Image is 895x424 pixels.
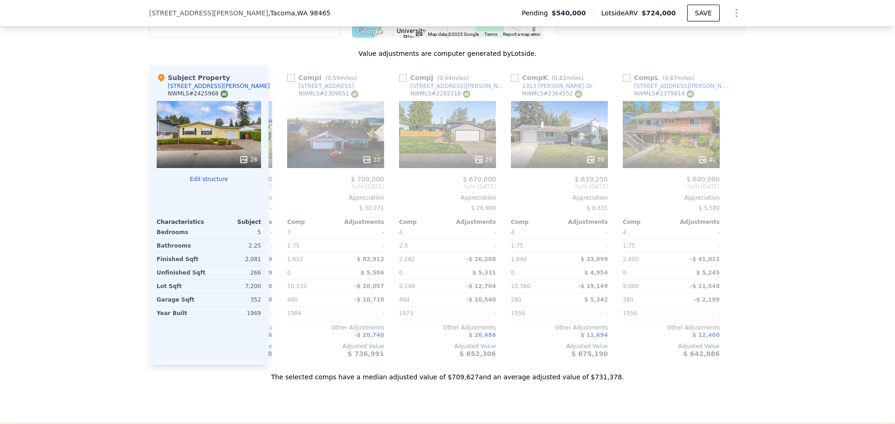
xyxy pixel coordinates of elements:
[578,283,608,289] span: -$ 19,149
[447,218,496,226] div: Adjustments
[690,283,720,289] span: -$ 11,548
[634,82,731,90] div: [STREET_ADDRESS][PERSON_NAME]
[287,229,291,236] span: 3
[586,155,604,164] div: 39
[399,229,403,236] span: 4
[585,269,608,276] span: $ 4,954
[157,253,207,266] div: Finished Sqft
[511,183,608,190] span: Sold [DATE]
[399,283,415,289] span: 9,148
[561,307,608,320] div: -
[351,90,358,98] img: NWMLS Logo
[428,32,479,37] span: Map data ©2025 Google
[439,75,452,81] span: 0.44
[696,269,720,276] span: $ 5,245
[157,73,230,82] div: Subject Property
[399,73,473,82] div: Comp J
[287,269,291,276] span: 0
[220,90,228,98] img: NWMLS Logo
[623,82,731,90] a: [STREET_ADDRESS][PERSON_NAME]
[673,307,720,320] div: -
[157,307,207,320] div: Year Built
[561,239,608,252] div: -
[149,365,746,382] div: The selected comps have a median adjusted value of $709,627 and an average adjusted value of $731...
[211,239,261,252] div: 2.25
[580,256,608,262] span: $ 33,099
[287,296,298,303] span: 480
[463,175,496,183] span: $ 670,000
[623,343,720,350] div: Adjusted Value
[322,75,361,81] span: ( miles)
[548,75,587,81] span: ( miles)
[399,82,507,90] a: [STREET_ADDRESS][PERSON_NAME]
[287,256,303,262] span: 1,612
[665,75,677,81] span: 0.67
[694,296,720,303] span: -$ 2,199
[623,183,720,190] span: Sold [DATE]
[471,205,496,211] span: $ 26,909
[673,239,720,252] div: -
[354,26,385,38] a: Open this area in Google Maps (opens a new window)
[511,218,559,226] div: Comp
[698,155,716,164] div: 40
[623,296,633,303] span: 380
[399,324,496,331] div: Other Adjustments
[168,90,228,98] div: NWMLS # 2425968
[268,8,330,18] span: , Tacoma
[690,256,720,262] span: -$ 41,011
[361,269,384,276] span: $ 5,586
[287,183,384,190] span: Sold [DATE]
[623,256,639,262] span: 2,400
[399,218,447,226] div: Comp
[287,283,307,289] span: 10,135
[359,205,384,211] span: $ 30,271
[511,239,558,252] div: 1.75
[399,269,403,276] span: 0
[399,307,446,320] div: 1973
[157,218,209,226] div: Characteristics
[449,307,496,320] div: -
[354,296,384,303] span: -$ 10,710
[211,280,261,293] div: 7,200
[551,8,586,18] span: $540,000
[157,266,207,279] div: Unfinished Sqft
[511,296,522,303] span: 280
[287,73,361,82] div: Comp I
[623,239,669,252] div: 1.75
[357,256,384,262] span: $ 82,912
[239,155,257,164] div: 28
[354,332,384,338] span: -$ 20,740
[511,82,593,90] a: 1313 [PERSON_NAME] Dr
[623,194,720,202] div: Appreciation
[336,218,384,226] div: Adjustments
[410,82,507,90] div: [STREET_ADDRESS][PERSON_NAME]
[287,307,334,320] div: 1984
[692,332,720,338] span: $ 12,400
[511,256,527,262] span: 1,840
[298,90,358,98] div: NWMLS # 2309651
[211,253,261,266] div: 2,081
[295,9,330,17] span: , WA 98465
[597,21,611,27] text: 98465
[687,175,720,183] span: $ 680,000
[449,226,496,239] div: -
[522,90,582,98] div: NWMLS # 2364552
[287,343,384,350] div: Adjusted Value
[484,32,497,37] a: Terms (opens in new tab)
[149,49,746,58] div: Value adjustments are computer generated by Lotside .
[687,90,694,98] img: NWMLS Logo
[559,218,608,226] div: Adjustments
[337,239,384,252] div: -
[623,307,669,320] div: 1956
[601,8,641,18] span: Lotside ARV
[460,350,496,357] span: $ 652,306
[623,269,626,276] span: 0
[511,194,608,202] div: Appreciation
[287,218,336,226] div: Comp
[211,293,261,306] div: 352
[580,332,608,338] span: $ 11,694
[399,343,496,350] div: Adjusted Value
[474,155,492,164] div: 29
[351,175,384,183] span: $ 700,000
[157,175,261,183] button: Edit structure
